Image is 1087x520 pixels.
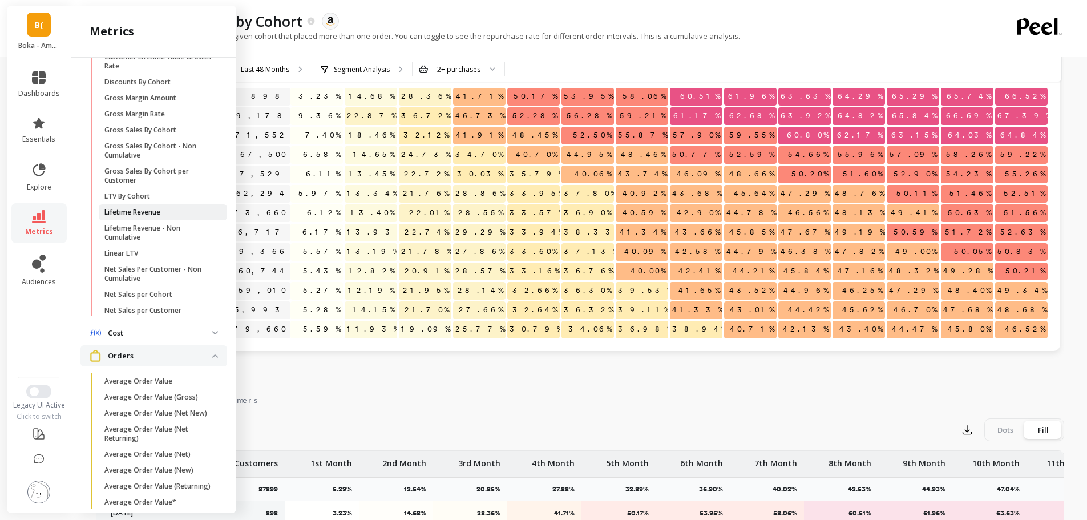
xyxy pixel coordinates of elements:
a: 79,660 [231,321,290,338]
span: 32.64% [510,301,560,319]
p: Average Order Value [104,377,172,386]
span: 20.91% [402,263,451,280]
span: 47.82% [833,243,886,260]
p: Boka - Amazon (Essor) [18,41,60,50]
span: 43.52% [727,282,777,299]
p: Gross Margin Rate [104,110,165,119]
a: 55,993 [225,301,290,319]
span: 28.86% [453,185,507,202]
span: metrics [25,227,53,236]
span: 12.82% [346,263,397,280]
span: 28.36% [399,88,453,105]
a: 71,552 [233,127,290,144]
p: Discounts By Cohort [104,78,171,87]
span: 25.77% [453,321,507,338]
span: 28.55% [456,204,506,221]
p: Linear LTV [104,249,138,258]
h2: metrics [90,23,134,39]
p: 28.36% [441,509,500,518]
span: B( [34,18,43,31]
p: 14.68% [366,509,426,518]
p: Gross Sales By Cohort per Customer [104,167,213,185]
span: 46.25% [840,282,885,299]
span: 32.66% [510,282,560,299]
span: 5.28% [301,301,343,319]
span: 41.65% [676,282,722,299]
span: 65.74% [944,88,993,105]
span: 48.13% [833,204,887,221]
a: 62,294 [234,185,290,202]
span: 36.98% [616,321,674,338]
span: 44.21% [730,263,777,280]
span: 45.64% [732,185,777,202]
span: 6.11% [304,166,343,183]
span: 13.19% [345,243,401,260]
span: 51.46% [947,185,993,202]
span: 49.41% [888,204,939,221]
span: 55.87% [616,127,670,144]
span: 28.57% [453,263,507,280]
span: 14.65% [351,146,397,163]
span: 27.66% [456,301,506,319]
span: 45.85% [727,224,777,241]
span: 64.84% [998,127,1048,144]
span: 46.38% [778,243,833,260]
span: 48.68% [995,301,1049,319]
span: 49.34% [995,282,1049,299]
span: 48.32% [887,263,941,280]
span: 50.05% [952,243,993,260]
span: 27.86% [453,243,507,260]
p: 7th Month [754,451,797,469]
span: 21.95% [401,282,451,299]
nav: Tabs [96,385,1064,412]
a: 898 [249,88,290,105]
span: 44.47% [890,321,939,338]
span: 63.92% [778,107,833,124]
span: 14.15% [350,301,397,319]
span: 44.79% [724,243,778,260]
span: 13.93% [345,224,405,241]
span: 21.76% [401,185,451,202]
p: 5th Month [606,451,649,469]
span: 43.74% [616,166,669,183]
span: 40.09% [622,243,668,260]
p: Cost [108,328,212,339]
span: 33.16% [507,263,562,280]
span: 33.95% [507,185,566,202]
p: Average Order Value (Net) [104,450,191,459]
span: 22.74% [402,224,451,241]
span: 5.43% [301,263,343,280]
span: 49.28% [941,263,995,280]
p: [DATE] [104,509,204,518]
span: 64.29% [835,88,885,105]
p: 27.88% [552,485,581,494]
span: 61.17% [671,107,722,124]
span: 63.15% [889,127,939,144]
span: 13.40% [348,204,397,221]
span: 50.83% [995,243,1048,260]
span: 50.21% [1003,263,1048,280]
span: 59.55% [727,127,777,144]
span: 45.62% [840,301,885,319]
p: 8th Month [829,451,871,469]
span: 5.97% [296,185,343,202]
span: 36.32% [561,301,616,319]
p: 50.17% [589,509,649,518]
span: 46.56% [786,204,831,221]
span: 34.70% [453,146,506,163]
span: 5.27% [301,282,343,299]
span: 35.79% [507,166,566,183]
span: 5.57% [301,243,343,260]
p: 32.89% [625,485,656,494]
span: 47.67% [778,224,832,241]
span: 36.72% [399,107,453,124]
div: Fill [1024,421,1062,439]
img: navigation item icon [90,350,101,362]
span: 48.40% [945,282,993,299]
img: down caret icon [212,331,218,334]
p: Gross Sales By Cohort [104,126,176,135]
p: 41.71% [515,509,575,518]
span: 42.90% [674,204,722,221]
span: 21.70% [402,301,451,319]
span: 47.29% [887,282,940,299]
